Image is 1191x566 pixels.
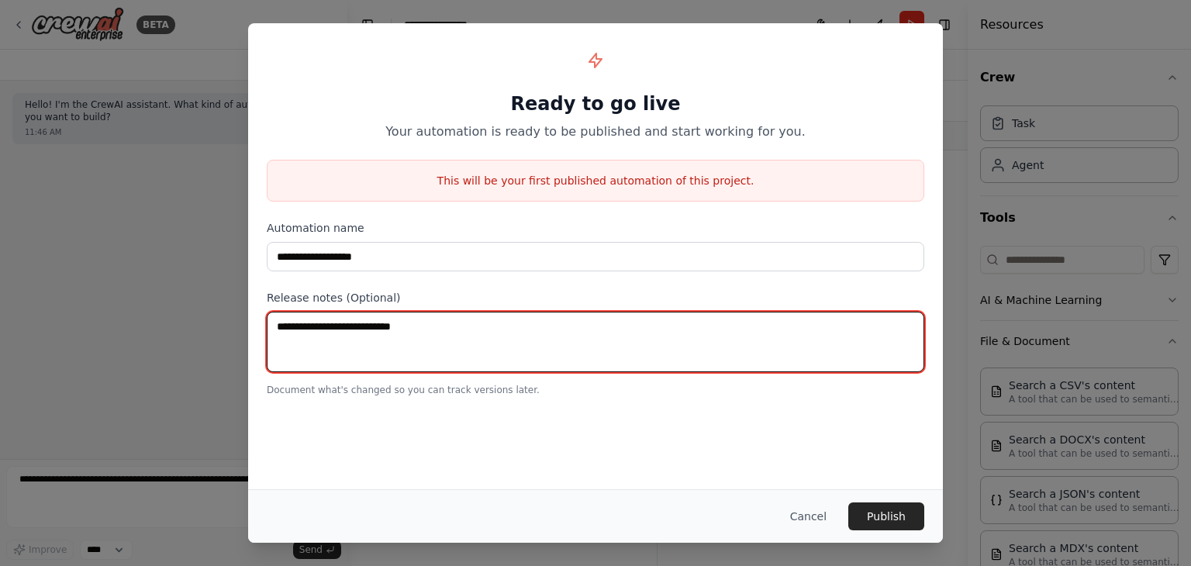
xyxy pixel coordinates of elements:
[267,290,924,305] label: Release notes (Optional)
[267,91,924,116] h1: Ready to go live
[268,173,923,188] p: This will be your first published automation of this project.
[267,220,924,236] label: Automation name
[778,502,839,530] button: Cancel
[848,502,924,530] button: Publish
[267,123,924,141] p: Your automation is ready to be published and start working for you.
[267,384,924,396] p: Document what's changed so you can track versions later.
